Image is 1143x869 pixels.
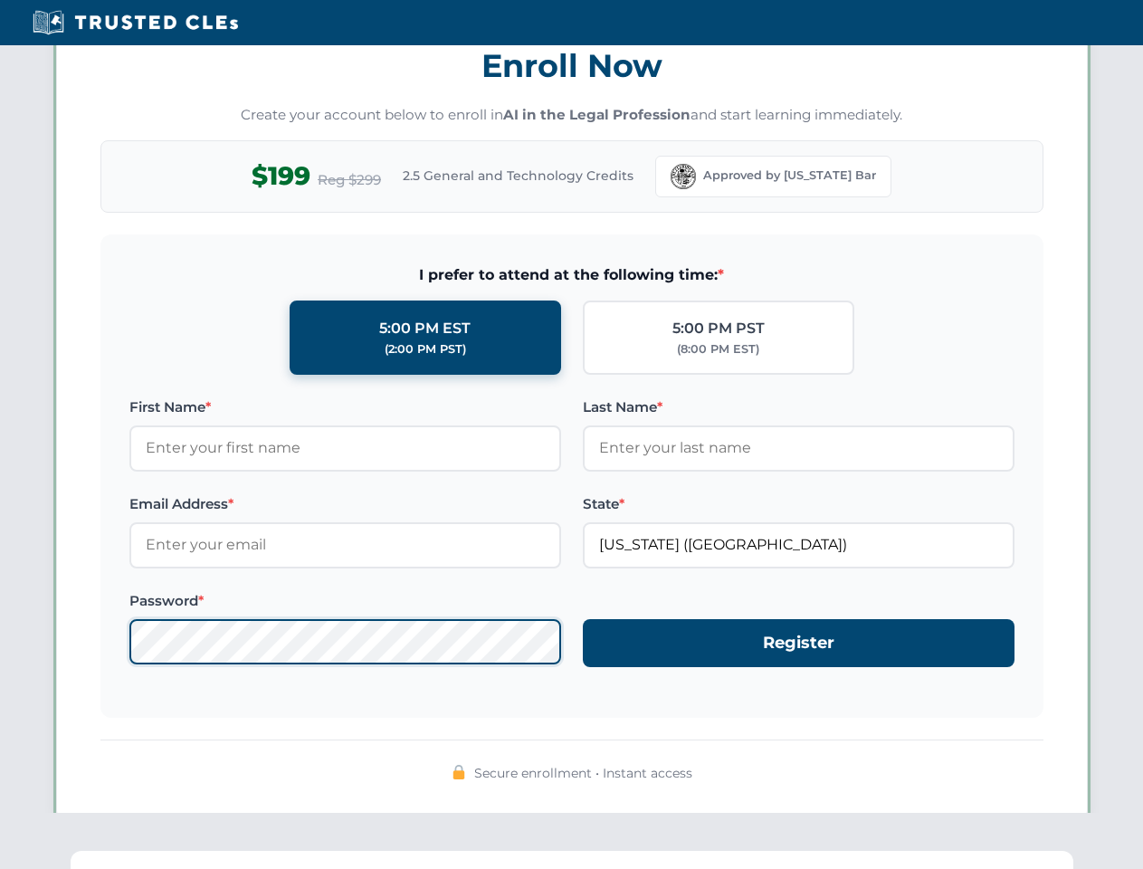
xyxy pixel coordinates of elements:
[677,340,759,358] div: (8:00 PM EST)
[583,425,1014,471] input: Enter your last name
[129,590,561,612] label: Password
[703,167,876,185] span: Approved by [US_STATE] Bar
[318,169,381,191] span: Reg $299
[100,37,1043,94] h3: Enroll Now
[672,317,765,340] div: 5:00 PM PST
[129,396,561,418] label: First Name
[379,317,471,340] div: 5:00 PM EST
[385,340,466,358] div: (2:00 PM PST)
[583,522,1014,568] input: Florida (FL)
[503,106,691,123] strong: AI in the Legal Profession
[100,105,1043,126] p: Create your account below to enroll in and start learning immediately.
[583,619,1014,667] button: Register
[403,166,633,186] span: 2.5 General and Technology Credits
[129,425,561,471] input: Enter your first name
[671,164,696,189] img: Florida Bar
[583,396,1014,418] label: Last Name
[129,263,1014,287] span: I prefer to attend at the following time:
[452,765,466,779] img: 🔒
[129,522,561,568] input: Enter your email
[129,493,561,515] label: Email Address
[27,9,243,36] img: Trusted CLEs
[474,763,692,783] span: Secure enrollment • Instant access
[252,156,310,196] span: $199
[583,493,1014,515] label: State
